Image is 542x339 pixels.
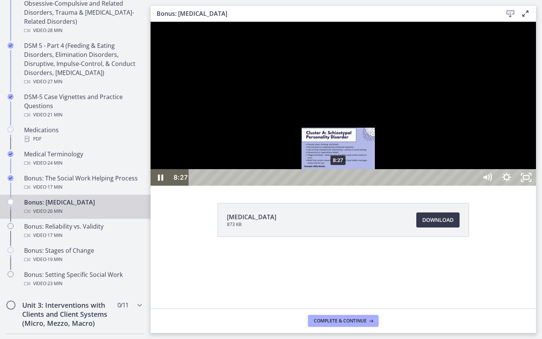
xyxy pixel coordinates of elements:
[46,183,62,192] span: · 17 min
[24,222,142,240] div: Bonus: Reliability vs. Validity
[46,231,62,240] span: · 17 min
[151,22,536,186] iframe: To enrich screen reader interactions, please activate Accessibility in Grammarly extension settings
[8,94,14,100] i: Completed
[117,301,128,310] span: 0 / 11
[227,221,276,228] span: 873 KB
[46,207,62,216] span: · 26 min
[227,212,276,221] span: [MEDICAL_DATA]
[346,147,366,164] button: Show settings menu
[24,207,142,216] div: Video
[22,301,114,328] h2: Unit 3: Interventions with Clients and Client Systems (Micro, Mezzo, Macro)
[24,159,142,168] div: Video
[46,26,62,35] span: · 28 min
[24,255,142,264] div: Video
[327,147,346,164] button: Mute
[24,174,142,192] div: Bonus: The Social Work Helping Process
[366,147,385,164] button: Unfullscreen
[8,151,14,157] i: Completed
[24,150,142,168] div: Medical Terminology
[24,270,142,288] div: Bonus: Setting Specific Social Work
[24,125,142,144] div: Medications
[46,279,62,288] span: · 23 min
[308,315,379,327] button: Complete & continue
[24,77,142,86] div: Video
[24,134,142,144] div: PDF
[24,279,142,288] div: Video
[8,43,14,49] i: Completed
[24,231,142,240] div: Video
[24,26,142,35] div: Video
[24,110,142,119] div: Video
[24,246,142,264] div: Bonus: Stages of Change
[24,92,142,119] div: DSM-5 Case Vignettes and Practice Questions
[24,41,142,86] div: DSM 5 - Part 4 (Feeding & Eating Disorders, Elimination Disorders, Disruptive, Impulse-Control, &...
[8,175,14,181] i: Completed
[46,110,62,119] span: · 21 min
[314,318,367,324] span: Complete & continue
[416,212,460,228] a: Download
[24,198,142,216] div: Bonus: [MEDICAL_DATA]
[157,9,491,18] h3: Bonus: [MEDICAL_DATA]
[24,183,142,192] div: Video
[46,159,62,168] span: · 24 min
[46,77,62,86] span: · 27 min
[46,255,62,264] span: · 19 min
[422,215,454,224] span: Download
